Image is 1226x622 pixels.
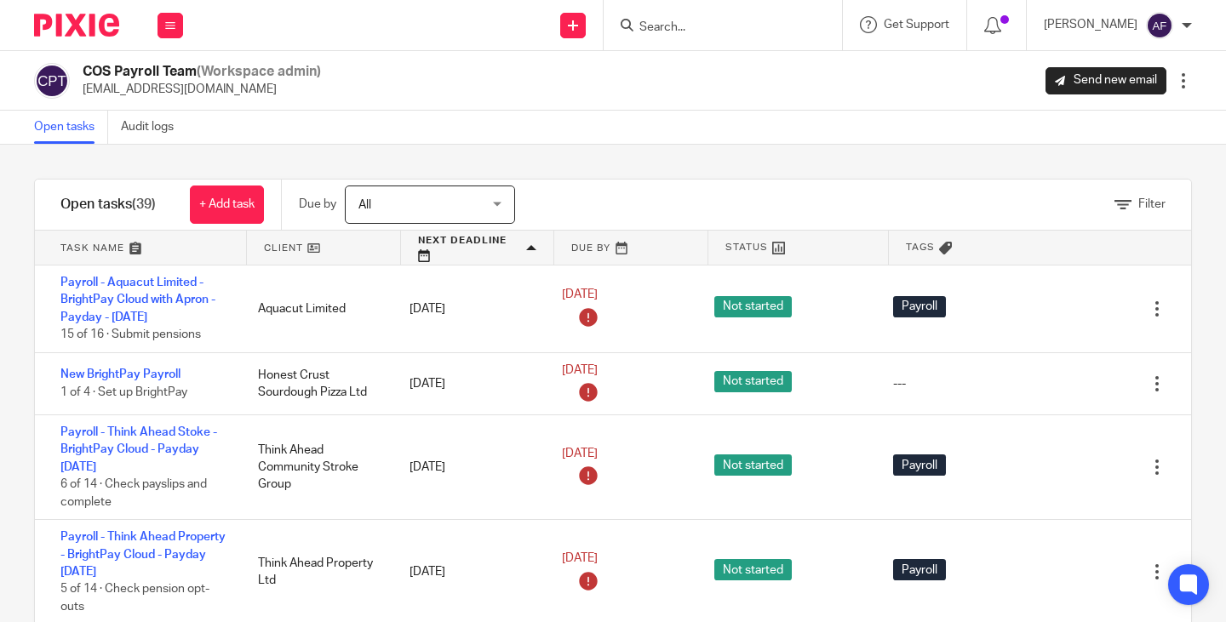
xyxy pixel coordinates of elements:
[121,111,186,144] a: Audit logs
[884,19,949,31] span: Get Support
[392,555,545,589] div: [DATE]
[60,368,180,380] a: New BrightPay Payroll
[392,450,545,484] div: [DATE]
[714,371,792,392] span: Not started
[1046,67,1166,94] a: Send new email
[562,448,598,459] span: [DATE]
[60,386,187,398] span: 1 of 4 · Set up BrightPay
[906,240,935,254] span: Tags
[1044,16,1137,33] p: [PERSON_NAME]
[60,531,226,578] a: Payroll - Think Ahead Property - BrightPay Cloud - Payday [DATE]
[725,240,768,254] span: Status
[60,277,215,323] a: Payroll - Aquacut Limited - BrightPay Cloud with Apron - Payday - [DATE]
[893,454,946,476] span: Payroll
[893,296,946,317] span: Payroll
[241,292,393,326] div: Aquacut Limited
[358,199,371,211] span: All
[241,358,393,410] div: Honest Crust Sourdough Pizza Ltd
[714,296,792,317] span: Not started
[241,433,393,502] div: Think Ahead Community Stroke Group
[241,546,393,598] div: Think Ahead Property Ltd
[714,454,792,476] span: Not started
[638,20,791,36] input: Search
[60,583,209,613] span: 5 of 14 · Check pension opt-outs
[34,111,108,144] a: Open tasks
[60,328,201,340] span: 15 of 16 · Submit pensions
[83,63,321,81] h2: COS Payroll Team
[299,196,336,213] p: Due by
[562,289,598,301] span: [DATE]
[893,559,946,580] span: Payroll
[1138,198,1166,210] span: Filter
[132,197,156,211] span: (39)
[83,81,321,98] p: [EMAIL_ADDRESS][DOMAIN_NAME]
[714,559,792,580] span: Not started
[392,367,545,401] div: [DATE]
[34,14,119,37] img: Pixie
[562,552,598,564] span: [DATE]
[893,375,906,392] div: ---
[60,426,217,473] a: Payroll - Think Ahead Stoke - BrightPay Cloud - Payday [DATE]
[60,196,156,214] h1: Open tasks
[60,478,207,508] span: 6 of 14 · Check payslips and complete
[197,65,321,78] span: (Workspace admin)
[34,63,70,99] img: svg%3E
[392,292,545,326] div: [DATE]
[562,364,598,376] span: [DATE]
[1146,12,1173,39] img: svg%3E
[190,185,264,224] a: + Add task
